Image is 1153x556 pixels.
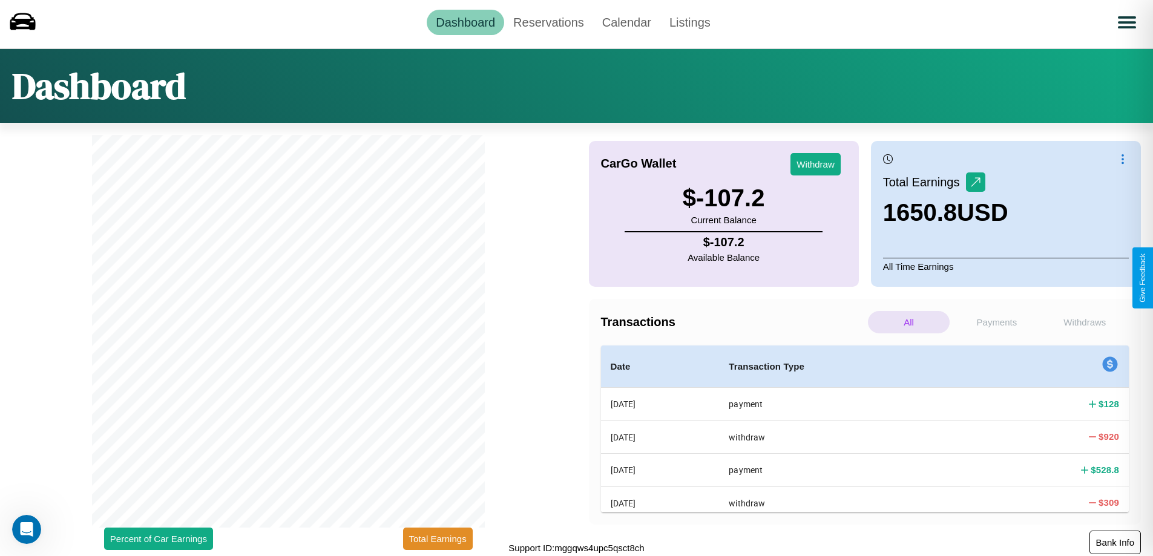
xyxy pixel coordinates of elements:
[660,10,720,35] a: Listings
[688,249,760,266] p: Available Balance
[504,10,593,35] a: Reservations
[611,359,710,374] h4: Date
[883,258,1129,275] p: All Time Earnings
[1099,397,1119,410] h4: $ 128
[1138,253,1147,303] div: Give Feedback
[883,171,966,193] p: Total Earnings
[1091,463,1119,476] h4: $ 528.8
[1089,531,1141,554] button: Bank Info
[790,153,841,175] button: Withdraw
[427,10,504,35] a: Dashboard
[868,311,950,333] p: All
[601,315,865,329] h4: Transactions
[12,61,186,111] h1: Dashboard
[683,185,765,212] h3: $ -107.2
[601,157,677,171] h4: CarGo Wallet
[1099,496,1119,509] h4: $ 309
[683,212,765,228] p: Current Balance
[508,540,644,556] p: Support ID: mggqws4upc5qsct8ch
[719,454,970,486] th: payment
[1044,311,1126,333] p: Withdraws
[403,528,473,550] button: Total Earnings
[729,359,961,374] h4: Transaction Type
[601,420,720,453] th: [DATE]
[1099,430,1119,443] h4: $ 920
[719,388,970,421] th: payment
[104,528,213,550] button: Percent of Car Earnings
[1110,5,1144,39] button: Open menu
[601,388,720,421] th: [DATE]
[719,486,970,519] th: withdraw
[601,454,720,486] th: [DATE]
[956,311,1037,333] p: Payments
[688,235,760,249] h4: $ -107.2
[593,10,660,35] a: Calendar
[883,199,1008,226] h3: 1650.8 USD
[601,486,720,519] th: [DATE]
[719,420,970,453] th: withdraw
[12,515,41,544] iframe: Intercom live chat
